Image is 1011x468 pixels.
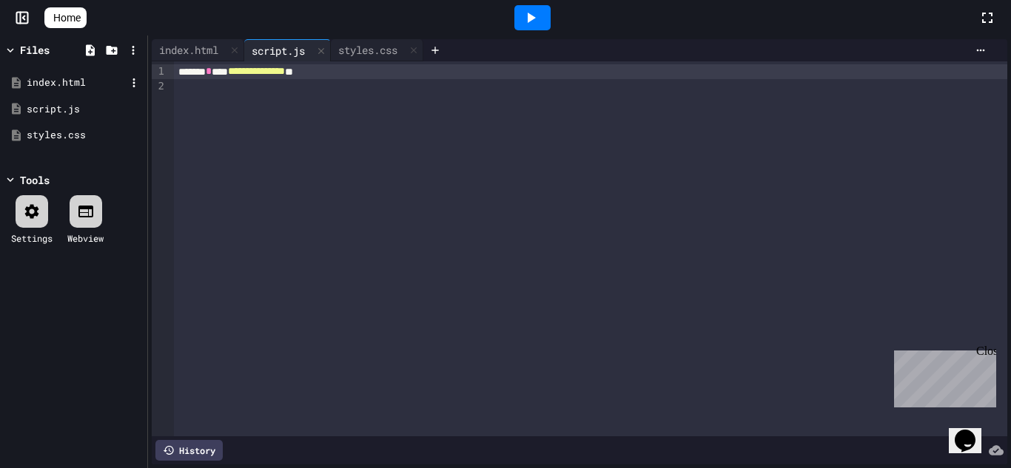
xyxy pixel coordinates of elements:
a: Home [44,7,87,28]
div: Files [20,42,50,58]
div: Settings [11,231,53,245]
div: History [155,440,223,461]
div: index.html [152,42,226,58]
div: 1 [152,64,167,79]
div: script.js [27,102,142,117]
div: script.js [244,39,331,61]
div: styles.css [331,42,405,58]
div: styles.css [27,128,142,143]
div: Webview [67,231,104,245]
div: styles.css [331,39,423,61]
div: index.html [27,75,126,90]
div: 2 [152,79,167,94]
iframe: chat widget [888,345,996,407]
div: Tools [20,172,50,188]
iframe: chat widget [949,409,996,453]
div: script.js [244,43,312,58]
div: Chat with us now!Close [6,6,102,94]
div: index.html [152,39,244,61]
span: Home [53,10,81,25]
